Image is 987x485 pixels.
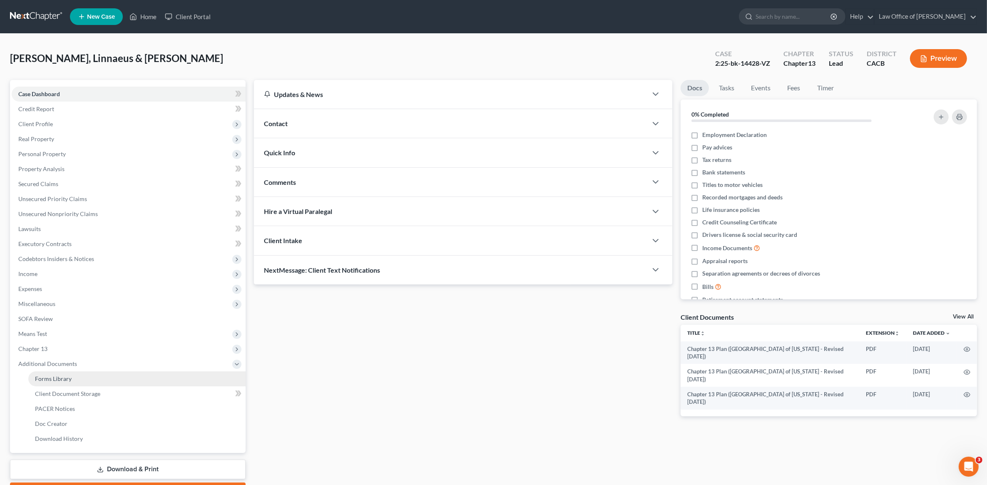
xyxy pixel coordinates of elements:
span: Bills [702,283,714,291]
span: Separation agreements or decrees of divorces [702,269,820,278]
a: Help [846,9,874,24]
div: Chapter [783,49,815,59]
span: Contact [264,119,288,127]
a: Extensionunfold_more [866,330,900,336]
a: Client Portal [161,9,215,24]
span: Property Analysis [18,165,65,172]
a: Docs [681,80,709,96]
i: unfold_more [700,331,705,336]
span: [PERSON_NAME], Linnaeus & [PERSON_NAME] [10,52,223,64]
td: PDF [859,341,906,364]
a: Fees [781,80,807,96]
span: Lawsuits [18,225,41,232]
div: 2:25-bk-14428-VZ [715,59,770,68]
a: Property Analysis [12,162,246,177]
a: SOFA Review [12,311,246,326]
span: Personal Property [18,150,66,157]
a: Download & Print [10,460,246,479]
span: Chapter 13 [18,345,47,352]
span: Executory Contracts [18,240,72,247]
td: Chapter 13 Plan ([GEOGRAPHIC_DATA] of [US_STATE] - Revised [DATE]) [681,364,859,387]
a: Date Added expand_more [913,330,950,336]
div: Case [715,49,770,59]
span: PACER Notices [35,405,75,412]
span: New Case [87,14,115,20]
button: Preview [910,49,967,68]
strong: 0% Completed [691,111,729,118]
td: PDF [859,364,906,387]
td: Chapter 13 Plan ([GEOGRAPHIC_DATA] of [US_STATE] - Revised [DATE]) [681,387,859,410]
span: Miscellaneous [18,300,55,307]
span: Retirement account statements [702,296,783,304]
td: [DATE] [906,387,957,410]
a: Events [744,80,777,96]
a: Unsecured Priority Claims [12,192,246,206]
span: Additional Documents [18,360,77,367]
a: Secured Claims [12,177,246,192]
span: Download History [35,435,83,442]
span: Unsecured Priority Claims [18,195,87,202]
span: Real Property [18,135,54,142]
span: Comments [264,178,296,186]
a: Timer [810,80,840,96]
div: District [867,49,897,59]
span: Income [18,270,37,277]
td: [DATE] [906,341,957,364]
span: Recorded mortgages and deeds [702,193,783,201]
div: Updates & News [264,90,637,99]
a: Lawsuits [12,221,246,236]
div: Chapter [783,59,815,68]
a: Unsecured Nonpriority Claims [12,206,246,221]
div: Client Documents [681,313,734,321]
span: Unsecured Nonpriority Claims [18,210,98,217]
span: SOFA Review [18,315,53,322]
a: View All [953,314,974,320]
i: expand_more [945,331,950,336]
span: Forms Library [35,375,72,382]
span: Employment Declaration [702,131,767,139]
td: PDF [859,387,906,410]
a: Tasks [712,80,741,96]
a: Download History [28,431,246,446]
a: Home [125,9,161,24]
div: Lead [829,59,853,68]
iframe: Intercom live chat [959,457,979,477]
span: Tax returns [702,156,731,164]
span: Hire a Virtual Paralegal [264,207,332,215]
span: Client Profile [18,120,53,127]
span: Appraisal reports [702,257,748,265]
span: Codebtors Insiders & Notices [18,255,94,262]
a: Executory Contracts [12,236,246,251]
div: Status [829,49,853,59]
a: Doc Creator [28,416,246,431]
span: Case Dashboard [18,90,60,97]
div: CACB [867,59,897,68]
a: Case Dashboard [12,87,246,102]
span: 13 [808,59,815,67]
span: Bank statements [702,168,745,177]
span: Pay advices [702,143,732,152]
span: Client Document Storage [35,390,100,397]
a: Law Office of [PERSON_NAME] [875,9,977,24]
span: Credit Report [18,105,54,112]
span: Titles to motor vehicles [702,181,763,189]
input: Search by name... [756,9,832,24]
a: Forms Library [28,371,246,386]
span: Drivers license & social security card [702,231,797,239]
span: NextMessage: Client Text Notifications [264,266,380,274]
a: Credit Report [12,102,246,117]
span: Expenses [18,285,42,292]
td: Chapter 13 Plan ([GEOGRAPHIC_DATA] of [US_STATE] - Revised [DATE]) [681,341,859,364]
span: Doc Creator [35,420,67,427]
span: Secured Claims [18,180,58,187]
span: Means Test [18,330,47,337]
span: Quick Info [264,149,295,157]
a: Titleunfold_more [687,330,705,336]
span: Client Intake [264,236,302,244]
span: Income Documents [702,244,752,252]
a: Client Document Storage [28,386,246,401]
a: PACER Notices [28,401,246,416]
i: unfold_more [895,331,900,336]
td: [DATE] [906,364,957,387]
span: 3 [976,457,982,463]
